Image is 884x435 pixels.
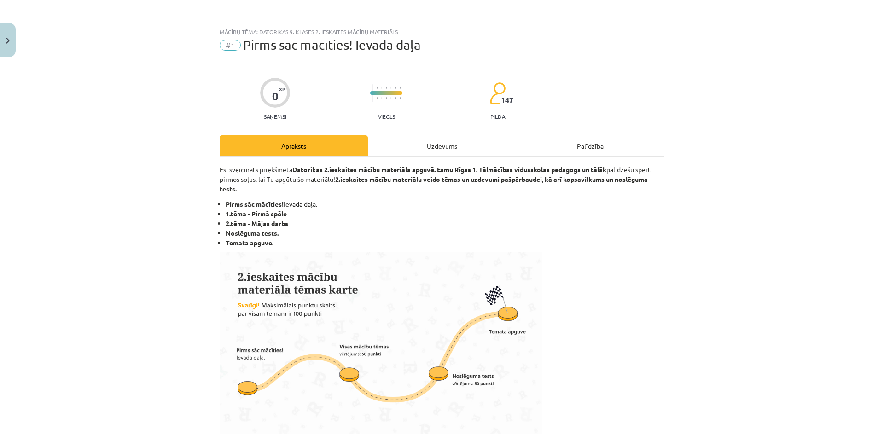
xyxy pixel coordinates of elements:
img: icon-short-line-57e1e144782c952c97e751825c79c345078a6d821885a25fce030b3d8c18986b.svg [390,97,391,99]
div: Mācību tēma: Datorikas 9. klases 2. ieskaites mācību materiāls [220,29,664,35]
b: Temata apguve. [226,238,273,247]
li: Ievada daļa. [226,199,664,209]
img: icon-short-line-57e1e144782c952c97e751825c79c345078a6d821885a25fce030b3d8c18986b.svg [381,97,382,99]
span: Pirms sāc mācīties! Ievada daļa [243,37,421,52]
span: 147 [501,96,513,104]
img: icon-short-line-57e1e144782c952c97e751825c79c345078a6d821885a25fce030b3d8c18986b.svg [381,87,382,89]
div: 0 [272,90,279,103]
img: icon-long-line-d9ea69661e0d244f92f715978eff75569469978d946b2353a9bb055b3ed8787d.svg [372,84,373,102]
p: Viegls [378,113,395,120]
span: XP [279,87,285,92]
b: 2.tēma - Mājas darbs [226,219,288,227]
span: #1 [220,40,241,51]
img: icon-short-line-57e1e144782c952c97e751825c79c345078a6d821885a25fce030b3d8c18986b.svg [386,97,387,99]
p: Esi sveicināts priekšmeta palīdzēšu spert pirmos soļus, lai Tu apgūtu šo materiālu! [220,165,664,194]
strong: 2.ieskaites mācību materiālu veido tēmas un uzdevumi pašpārbaudei, kā arī kopsavilkums un noslēgu... [220,175,648,193]
img: students-c634bb4e5e11cddfef0936a35e636f08e4e9abd3cc4e673bd6f9a4125e45ecb1.svg [489,82,506,105]
img: icon-short-line-57e1e144782c952c97e751825c79c345078a6d821885a25fce030b3d8c18986b.svg [390,87,391,89]
img: icon-short-line-57e1e144782c952c97e751825c79c345078a6d821885a25fce030b3d8c18986b.svg [400,97,401,99]
p: pilda [490,113,505,120]
b: 1.tēma - Pirmā spēle [226,209,287,218]
div: Apraksts [220,135,368,156]
img: icon-close-lesson-0947bae3869378f0d4975bcd49f059093ad1ed9edebbc8119c70593378902aed.svg [6,38,10,44]
img: icon-short-line-57e1e144782c952c97e751825c79c345078a6d821885a25fce030b3d8c18986b.svg [377,97,378,99]
img: icon-short-line-57e1e144782c952c97e751825c79c345078a6d821885a25fce030b3d8c18986b.svg [400,87,401,89]
b: Pirms sāc mācīties! [226,200,284,208]
img: icon-short-line-57e1e144782c952c97e751825c79c345078a6d821885a25fce030b3d8c18986b.svg [377,87,378,89]
img: icon-short-line-57e1e144782c952c97e751825c79c345078a6d821885a25fce030b3d8c18986b.svg [395,97,396,99]
div: Palīdzība [516,135,664,156]
div: Uzdevums [368,135,516,156]
p: Saņemsi [260,113,290,120]
strong: Datorikas 2.ieskaites mācību materiāla apguvē. Esmu Rīgas 1. Tālmācības vidusskolas pedagogs un t... [292,165,606,174]
img: icon-short-line-57e1e144782c952c97e751825c79c345078a6d821885a25fce030b3d8c18986b.svg [395,87,396,89]
img: icon-short-line-57e1e144782c952c97e751825c79c345078a6d821885a25fce030b3d8c18986b.svg [386,87,387,89]
b: Noslēguma tests. [226,229,279,237]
